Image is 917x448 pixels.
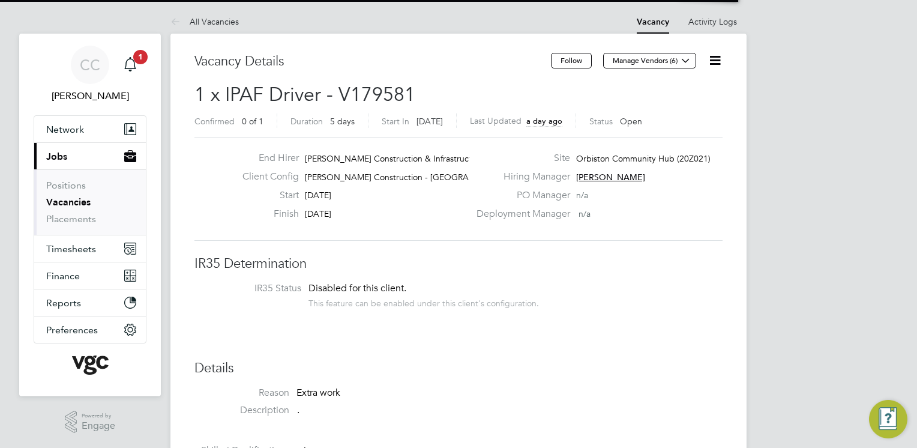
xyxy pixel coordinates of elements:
[305,190,331,201] span: [DATE]
[290,116,323,127] label: Duration
[82,411,115,421] span: Powered by
[46,151,67,162] span: Jobs
[296,387,340,399] span: Extra work
[170,16,239,27] a: All Vacancies
[19,34,161,396] nav: Main navigation
[46,270,80,282] span: Finance
[46,196,91,208] a: Vacancies
[133,50,148,64] span: 1
[382,116,409,127] label: Start In
[194,404,289,417] label: Description
[194,116,235,127] label: Confirmed
[194,255,723,273] h3: IR35 Determination
[233,189,299,202] label: Start
[551,53,592,68] button: Follow
[34,116,146,142] button: Network
[526,116,562,126] span: a day ago
[579,208,591,219] span: n/a
[34,356,146,375] a: Go to home page
[330,116,355,127] span: 5 days
[46,324,98,336] span: Preferences
[194,387,289,399] label: Reason
[469,152,570,165] label: Site
[869,400,907,438] button: Engage Resource Center
[576,153,711,164] span: Orbiston Community Hub (20Z021)
[603,53,696,68] button: Manage Vendors (6)
[34,143,146,169] button: Jobs
[589,116,613,127] label: Status
[34,316,146,343] button: Preferences
[233,208,299,220] label: Finish
[637,17,669,27] a: Vacancy
[46,180,86,191] a: Positions
[194,83,415,106] span: 1 x IPAF Driver - V179581
[82,421,115,431] span: Engage
[416,116,443,127] span: [DATE]
[469,171,570,183] label: Hiring Manager
[620,116,642,127] span: Open
[34,46,146,103] a: CC[PERSON_NAME]
[34,289,146,316] button: Reports
[308,282,406,294] span: Disabled for this client.
[34,262,146,289] button: Finance
[470,115,522,126] label: Last Updated
[305,208,331,219] span: [DATE]
[305,153,480,164] span: [PERSON_NAME] Construction & Infrastruct…
[34,89,146,103] span: Connor Campbell
[194,53,551,70] h3: Vacancy Details
[242,116,263,127] span: 0 of 1
[576,172,645,183] span: [PERSON_NAME]
[46,243,96,255] span: Timesheets
[118,46,142,84] a: 1
[469,208,570,220] label: Deployment Manager
[576,190,588,201] span: n/a
[233,152,299,165] label: End Hirer
[297,404,723,417] p: .
[34,235,146,262] button: Timesheets
[469,189,570,202] label: PO Manager
[206,282,301,295] label: IR35 Status
[46,213,96,225] a: Placements
[308,295,539,309] div: This feature can be enabled under this client's configuration.
[34,169,146,235] div: Jobs
[233,171,299,183] label: Client Config
[305,172,517,183] span: [PERSON_NAME] Construction - [GEOGRAPHIC_DATA]
[46,124,84,135] span: Network
[688,16,737,27] a: Activity Logs
[80,57,100,73] span: CC
[65,411,116,434] a: Powered byEngage
[194,360,723,377] h3: Details
[46,297,81,309] span: Reports
[72,356,109,375] img: vgcgroup-logo-retina.png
